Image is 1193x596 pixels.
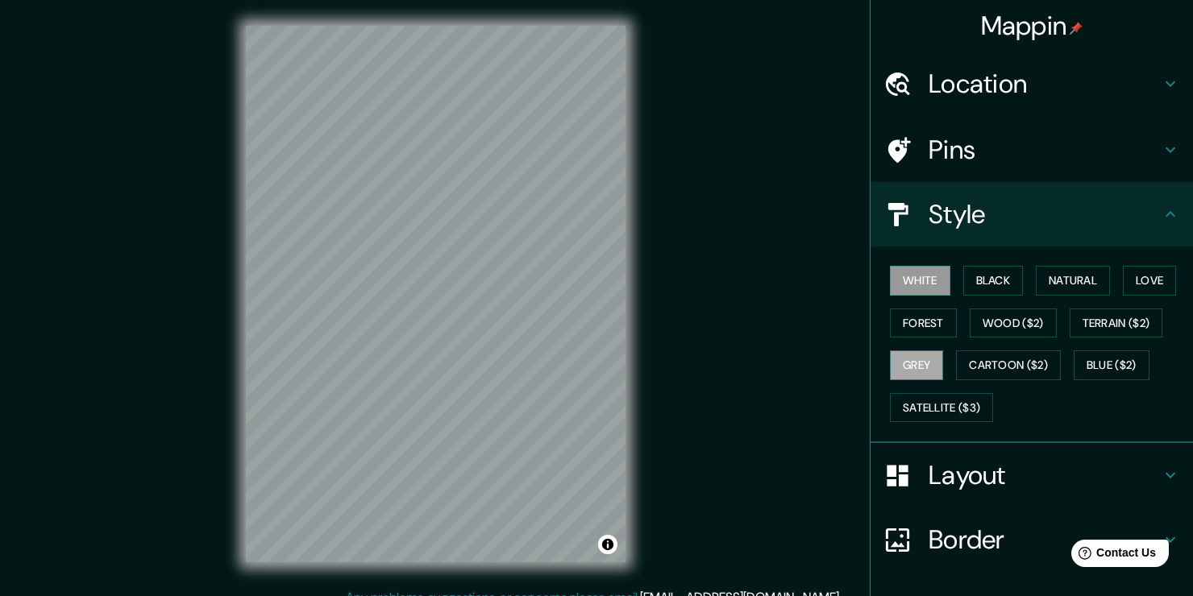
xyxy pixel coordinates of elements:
button: Cartoon ($2) [956,350,1061,380]
img: pin-icon.png [1070,22,1083,35]
button: White [890,266,950,296]
canvas: Map [246,26,626,562]
h4: Pins [929,134,1161,166]
div: Style [871,182,1193,246]
button: Love [1123,266,1176,296]
h4: Location [929,68,1161,100]
div: Border [871,507,1193,572]
h4: Style [929,198,1161,230]
button: Wood ($2) [970,308,1057,338]
div: Layout [871,443,1193,507]
button: Grey [890,350,943,380]
h4: Border [929,524,1161,556]
button: Terrain ($2) [1070,308,1163,338]
button: Black [963,266,1024,296]
h4: Layout [929,459,1161,491]
button: Toggle attribution [598,535,617,554]
button: Natural [1036,266,1110,296]
button: Forest [890,308,957,338]
h4: Mappin [981,10,1083,42]
button: Blue ($2) [1074,350,1149,380]
div: Location [871,52,1193,116]
iframe: Help widget launcher [1050,533,1175,578]
div: Pins [871,118,1193,182]
button: Satellite ($3) [890,393,993,423]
